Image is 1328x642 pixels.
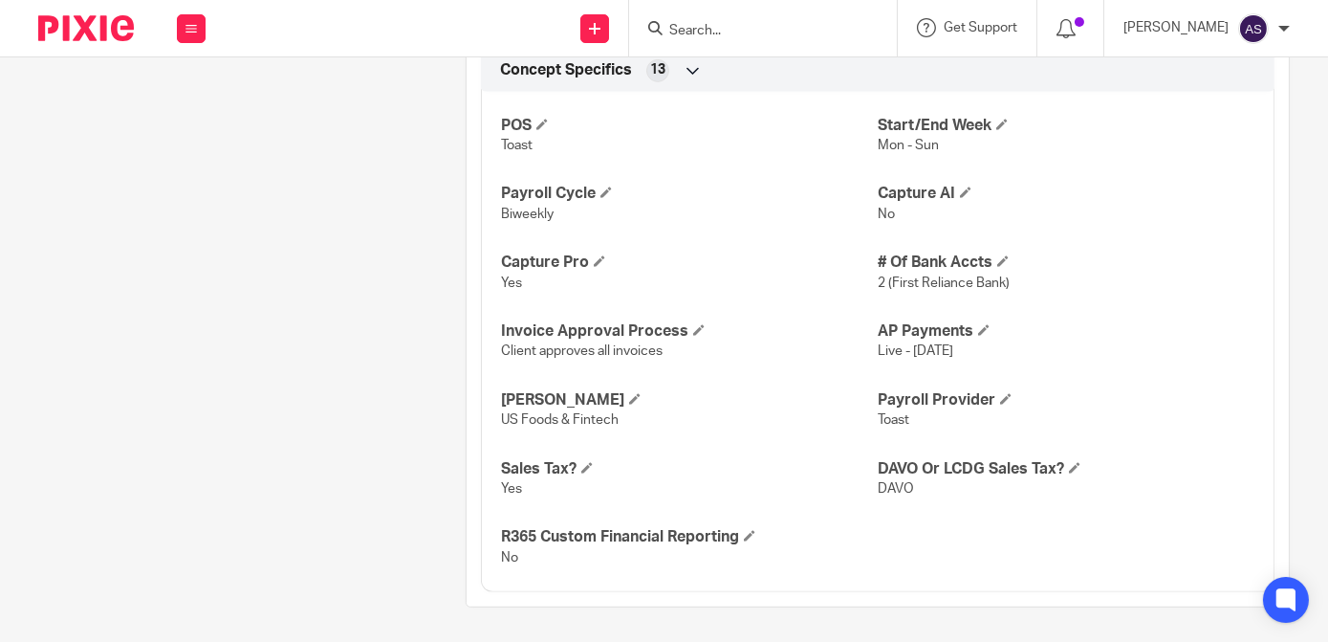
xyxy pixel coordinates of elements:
[501,208,554,221] span: Biweekly
[1238,13,1269,44] img: svg%3E
[650,60,665,79] span: 13
[878,253,1254,273] h4: # Of Bank Accts
[501,413,619,427] span: US Foods & Fintech
[878,413,909,427] span: Toast
[878,482,914,496] span: DAVO
[501,116,878,136] h4: POS
[878,344,953,358] span: Live - [DATE]
[501,321,878,342] h4: Invoice Approval Process
[878,459,1254,479] h4: DAVO Or LCDG Sales Tax?
[501,551,518,565] span: No
[501,482,522,496] span: Yes
[501,390,878,410] h4: [PERSON_NAME]
[1123,18,1229,37] p: [PERSON_NAME]
[501,527,878,547] h4: R365 Custom Financial Reporting
[501,184,878,204] h4: Payroll Cycle
[501,277,522,290] span: Yes
[500,60,632,80] span: Concept Specifics
[878,208,895,221] span: No
[878,390,1254,410] h4: Payroll Provider
[944,21,1017,34] span: Get Support
[38,15,134,41] img: Pixie
[878,116,1254,136] h4: Start/End Week
[501,253,878,273] h4: Capture Pro
[501,139,533,152] span: Toast
[878,321,1254,342] h4: AP Payments
[667,23,839,40] input: Search
[878,277,1010,290] span: 2 (First Reliance Bank)
[501,459,878,479] h4: Sales Tax?
[501,344,663,358] span: Client approves all invoices
[878,184,1254,204] h4: Capture AI
[878,139,939,152] span: Mon - Sun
